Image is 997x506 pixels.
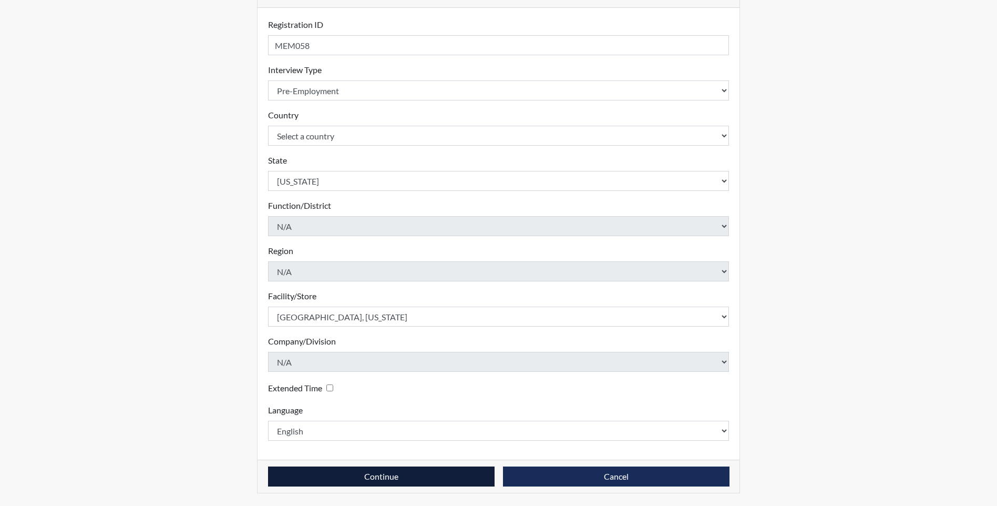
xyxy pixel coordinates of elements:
label: Registration ID [268,18,323,31]
button: Continue [268,467,495,487]
label: Country [268,109,299,122]
label: Extended Time [268,382,322,394]
label: Region [268,245,293,257]
input: Insert a Registration ID, which needs to be a unique alphanumeric value for each interviewee [268,35,729,55]
label: Facility/Store [268,290,316,302]
label: Language [268,404,303,417]
label: State [268,154,287,167]
button: Cancel [503,467,729,487]
label: Interview Type [268,64,322,76]
label: Function/District [268,199,331,212]
label: Company/Division [268,335,336,348]
div: Checking this box will provide the interviewee with an accomodation of extra time to answer each ... [268,380,337,396]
